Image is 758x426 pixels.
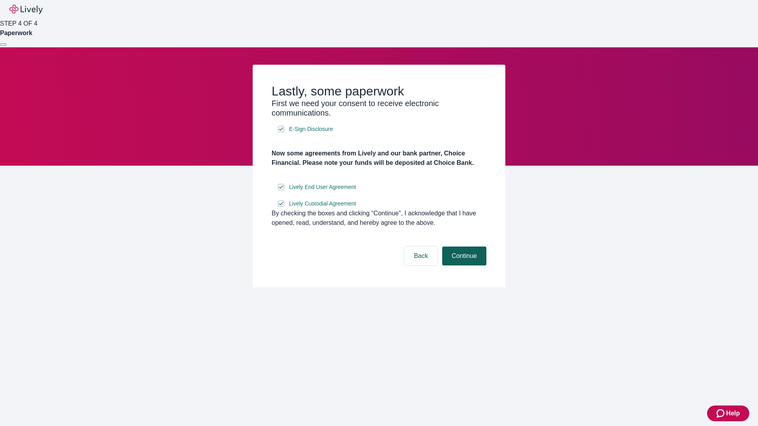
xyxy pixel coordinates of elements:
a: e-sign disclosure document [287,199,358,209]
h2: Lastly, some paperwork [272,84,486,99]
span: Lively End User Agreement [289,183,356,191]
h3: First we need your consent to receive electronic communications. [272,99,486,118]
span: Lively Custodial Agreement [289,200,356,208]
a: e-sign disclosure document [287,182,358,192]
span: E-Sign Disclosure [289,125,333,133]
h4: Now some agreements from Lively and our bank partner, Choice Financial. Please note your funds wi... [272,149,486,168]
span: Help [726,409,740,418]
button: Zendesk support iconHelp [707,405,749,421]
button: Continue [442,247,486,265]
div: By checking the boxes and clicking “Continue", I acknowledge that I have opened, read, understand... [272,209,486,228]
img: Lively [9,5,43,14]
svg: Zendesk support icon [717,409,726,418]
button: Back [404,247,437,265]
a: e-sign disclosure document [287,124,334,134]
